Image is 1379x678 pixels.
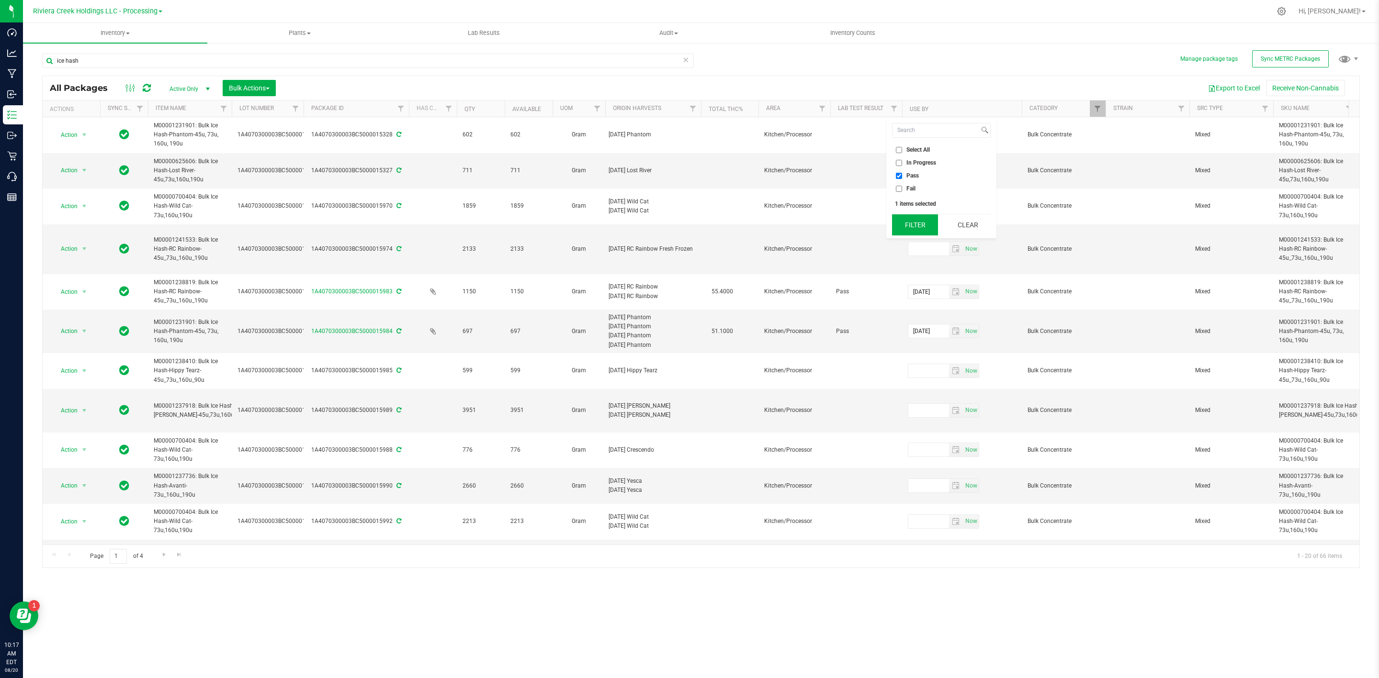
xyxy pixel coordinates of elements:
span: Kitchen/Processor [764,287,825,296]
span: Bulk Concentrate [1028,327,1100,336]
span: 776 [463,445,499,455]
div: [DATE] [PERSON_NAME] [609,411,698,420]
span: Set Current date [963,514,979,528]
span: Bulk Concentrate [1028,201,1100,211]
span: 2133 [463,245,499,254]
span: 697 [463,327,499,336]
span: select [79,242,90,256]
span: Kitchen/Processor [764,517,825,526]
div: [DATE] Wild Cat [609,522,698,531]
span: Mixed [1195,166,1267,175]
span: M00001231901: Bulk Ice Hash-Phantom-45u, 73u, 160u, 190u [154,121,226,149]
button: Filter [892,214,938,235]
span: Set Current date [963,242,979,256]
div: [DATE] RC Rainbow [609,292,698,301]
inline-svg: Dashboard [7,28,17,37]
span: select [79,479,90,492]
span: 599 [510,366,547,375]
span: 2660 [510,481,547,490]
a: Inventory [23,23,207,43]
div: [DATE] Phantom [609,341,698,350]
span: Mixed [1195,327,1267,336]
span: Hi, [PERSON_NAME]! [1299,7,1361,15]
span: Gram [558,287,599,296]
span: select [79,364,90,378]
span: Sync from Compliance System [395,482,401,489]
span: Action [52,285,78,299]
a: Filter [441,100,457,117]
span: 1A4070300003BC5000015985 [237,366,319,375]
div: 1A4070300003BC5000015328 [302,130,410,139]
span: Set Current date [963,324,979,338]
span: 1A4070300003BC5000015989 [237,406,319,415]
span: M00000700404: Bulk Ice Hash-Wild Cat-73u,160u,190u [1279,192,1351,220]
span: M00001231901: Bulk Ice Hash-Phantom-45u, 73u, 160u, 190u [154,318,226,345]
span: Kitchen/Processor [764,201,825,211]
div: [DATE] Yesca [609,477,698,486]
div: Manage settings [1276,7,1288,16]
a: Filter [1174,100,1189,117]
div: [DATE] RC Rainbow [609,282,698,291]
span: 1A4070300003BC5000015328 [237,130,319,139]
span: select [963,242,979,256]
span: Bulk Concentrate [1028,130,1100,139]
div: [DATE] Hippy Tearz [609,366,698,375]
span: 3951 [510,406,547,415]
span: Mixed [1195,517,1267,526]
span: M00001231901: Bulk Ice Hash-Phantom-45u, 73u, 160u, 190u [1279,318,1351,345]
a: Filter [1257,100,1273,117]
span: Gram [558,201,599,211]
p: 10:17 AM EDT [4,641,19,667]
span: 55.4000 [707,285,738,299]
span: select [79,285,90,299]
span: select [949,364,963,378]
span: Audit [577,29,760,37]
span: M00000700404: Bulk Ice Hash-Wild Cat-73u,160u,190u [154,508,226,535]
span: 1150 [510,287,547,296]
span: Gram [558,445,599,455]
span: 1A4070300003BC5000015974 [237,245,319,254]
span: 2213 [463,517,499,526]
a: Use By [910,106,928,112]
a: Filter [132,100,148,117]
span: Kitchen/Processor [764,366,825,375]
span: M00001237918: Bulk Ice Hash-[PERSON_NAME]-45u,73u,160u,190u [1279,401,1374,420]
a: Filter [1090,100,1106,117]
span: Action [52,479,78,492]
span: Set Current date [963,479,979,493]
span: Bulk Concentrate [1028,481,1100,490]
a: Lot Number [239,105,274,111]
a: Area [766,105,780,111]
a: 1A4070300003BC5000015983 [311,288,393,295]
span: Gram [558,245,599,254]
a: Filter [1341,100,1357,117]
span: 711 [463,166,499,175]
span: Clear [682,54,689,66]
a: Filter [886,100,902,117]
a: Filter [589,100,605,117]
div: [DATE] Wild Cat [609,512,698,522]
span: 697 [510,327,547,336]
span: M00000759707: Bulk Ice Hash-White Nightmare-73u,160u,190u [154,544,226,571]
span: M00001237736: Bulk Ice Hash-Avanti-73u_160u_190u [1279,472,1351,500]
span: select [79,515,90,528]
span: Sync from Compliance System [395,245,401,252]
span: Mixed [1195,130,1267,139]
span: Select All [906,147,930,153]
span: Action [52,200,78,213]
span: M00001237736: Bulk Ice Hash-Avanti-73u_160u_190u [154,472,226,500]
span: Sync from Compliance System [395,518,401,524]
span: Action [52,164,78,177]
span: 599 [463,366,499,375]
span: 1A4070300003BC5000015992 [237,517,319,526]
div: 1A4070300003BC5000015989 [302,406,410,415]
a: Category [1029,105,1058,111]
span: select [949,515,963,528]
div: 1A4070300003BC5000015985 [302,366,410,375]
span: M00001238819: Bulk Ice Hash-RC Rainbow-45u_73u_160u_190u [1279,278,1351,306]
span: Sync from Compliance System [395,367,401,374]
span: M00000700404: Bulk Ice Hash-Wild Cat-73u,160u,190u [1279,436,1351,464]
input: Search [893,123,979,137]
a: Qty [464,106,475,112]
